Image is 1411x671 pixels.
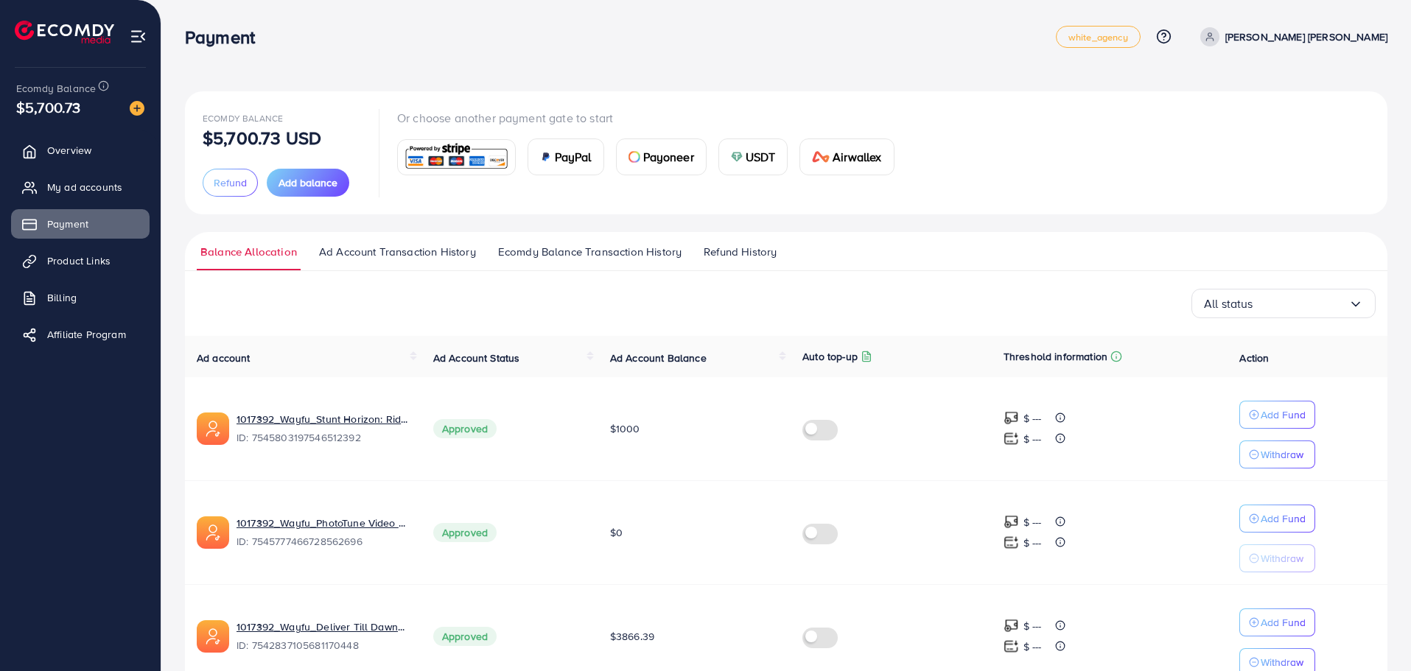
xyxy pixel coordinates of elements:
span: PayPal [555,148,592,166]
p: $ --- [1023,410,1042,427]
a: [PERSON_NAME] [PERSON_NAME] [1194,27,1387,46]
span: ID: 7545777466728562696 [237,534,410,549]
a: Product Links [11,246,150,275]
p: Add Fund [1261,614,1306,631]
a: card [397,139,516,175]
p: $ --- [1023,430,1042,448]
span: Ecomdy Balance Transaction History [498,244,682,260]
img: ic-ads-acc.e4c84228.svg [197,516,229,549]
span: Ad Account Balance [610,351,707,365]
img: card [731,151,743,163]
img: card [629,151,640,163]
span: Ad account [197,351,251,365]
span: Overview [47,143,91,158]
span: Refund [214,175,247,190]
span: All status [1204,292,1253,315]
span: Ad Account Transaction History [319,244,476,260]
p: $ --- [1023,617,1042,635]
span: Action [1239,351,1269,365]
button: Add balance [267,169,349,197]
span: Ecomdy Balance [16,81,96,96]
a: cardPayPal [528,138,604,175]
img: image [130,101,144,116]
p: Add Fund [1261,406,1306,424]
span: Product Links [47,253,111,268]
span: ID: 7542837105681170448 [237,638,410,653]
span: Balance Allocation [200,244,297,260]
span: Approved [433,627,497,646]
div: <span class='underline'>1017392_Wayfu_Stunt Horizon: Ride & Flip</span></br>7545803197546512392 [237,412,410,446]
a: Overview [11,136,150,165]
p: Withdraw [1261,549,1303,567]
img: card [402,141,511,173]
img: ic-ads-acc.e4c84228.svg [197,412,229,445]
span: $5,700.73 [16,96,80,118]
span: $0 [610,525,623,540]
a: cardAirwallex [799,138,894,175]
p: $ --- [1023,513,1042,531]
img: card [540,151,552,163]
span: USDT [746,148,776,166]
button: Add Fund [1239,505,1315,533]
p: Or choose another payment gate to start [397,109,906,127]
p: Auto top-up [802,348,858,365]
a: cardUSDT [718,138,788,175]
p: $ --- [1023,534,1042,552]
a: white_agency [1056,26,1141,48]
img: top-up amount [1004,535,1019,550]
p: $ --- [1023,638,1042,656]
span: Approved [433,419,497,438]
span: $1000 [610,421,640,436]
a: Billing [11,283,150,312]
img: top-up amount [1004,639,1019,654]
button: Add Fund [1239,608,1315,636]
span: Refund History [704,244,777,260]
a: My ad accounts [11,172,150,202]
span: Payment [47,217,88,231]
button: Add Fund [1239,401,1315,429]
span: Approved [433,523,497,542]
span: My ad accounts [47,180,122,194]
a: cardPayoneer [616,138,707,175]
img: logo [15,21,114,43]
div: Search for option [1191,289,1376,318]
span: Ecomdy Balance [203,112,283,124]
h3: Payment [185,27,267,48]
button: Withdraw [1239,544,1315,572]
span: Affiliate Program [47,327,126,342]
p: Threshold information [1004,348,1107,365]
span: $3866.39 [610,629,654,644]
span: ID: 7545803197546512392 [237,430,410,445]
button: Refund [203,169,258,197]
p: $5,700.73 USD [203,129,321,147]
img: card [812,151,830,163]
img: top-up amount [1004,514,1019,530]
span: Airwallex [833,148,881,166]
a: 1017392_Wayfu_Deliver Till Dawn_AND [237,619,410,634]
iframe: Chat [1348,605,1400,660]
p: Add Fund [1261,510,1306,527]
img: ic-ads-acc.e4c84228.svg [197,620,229,653]
span: Payoneer [643,148,694,166]
img: top-up amount [1004,431,1019,446]
div: <span class='underline'>1017392_Wayfu_Deliver Till Dawn_AND</span></br>7542837105681170448 [237,619,410,653]
span: Ad Account Status [433,351,520,365]
span: Billing [47,290,77,305]
a: 1017392_Wayfu_PhotoTune Video Maker [237,516,410,530]
a: Affiliate Program [11,320,150,349]
img: top-up amount [1004,618,1019,633]
span: white_agency [1068,32,1128,42]
button: Withdraw [1239,440,1315,468]
input: Search for option [1253,292,1348,315]
span: Add balance [279,175,337,190]
p: Withdraw [1261,446,1303,463]
img: menu [130,28,147,45]
p: Withdraw [1261,653,1303,671]
p: [PERSON_NAME] [PERSON_NAME] [1225,28,1387,46]
img: top-up amount [1004,410,1019,426]
div: <span class='underline'>1017392_Wayfu_PhotoTune Video Maker</span></br>7545777466728562696 [237,516,410,549]
a: 1017392_Wayfu_Stunt Horizon: Ride & Flip [237,412,410,426]
a: Payment [11,209,150,239]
